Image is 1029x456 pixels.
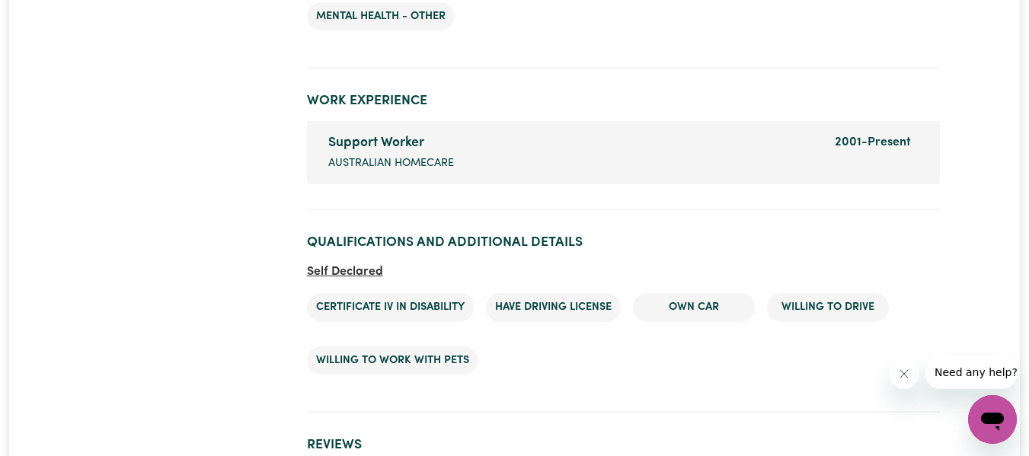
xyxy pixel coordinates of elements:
[486,293,621,322] li: Have driving license
[307,437,940,453] h2: Reviews
[307,93,940,109] h2: Work Experience
[328,155,454,172] span: Australian Homecare
[307,293,474,322] li: Certificate IV in disability
[9,11,92,23] span: Need any help?
[307,2,455,31] li: Mental Health - Other
[633,293,755,322] li: Own Car
[328,133,817,153] div: Support Worker
[835,136,911,148] span: 2001 - Present
[307,234,940,250] h2: Qualifications and Additional Details
[307,346,478,375] li: Willing to work with pets
[767,293,889,322] li: Willing to drive
[307,266,383,278] span: Self Declared
[968,395,1017,444] iframe: Button to launch messaging window
[925,356,1017,389] iframe: Message from company
[889,359,919,389] iframe: Close message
